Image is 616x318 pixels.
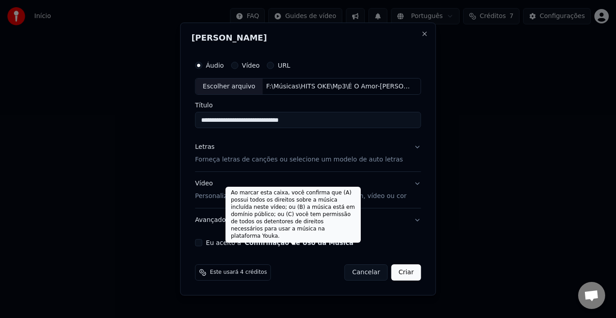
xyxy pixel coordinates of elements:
[195,143,215,152] div: Letras
[195,180,407,201] div: Vídeo
[195,136,421,172] button: LetrasForneça letras de canções ou selecione um modelo de auto letras
[242,62,260,69] label: Vídeo
[195,172,421,208] button: VídeoPersonalize o vídeo de [PERSON_NAME]: use imagem, vídeo ou cor
[262,82,416,91] div: F:\Músicas\HITS OKE\Mp3\É O Amor-[PERSON_NAME] & [PERSON_NAME].mp3
[195,156,403,165] p: Forneça letras de canções ou selecione um modelo de auto letras
[192,34,425,42] h2: [PERSON_NAME]
[210,269,267,276] span: Este usará 4 créditos
[206,62,224,69] label: Áudio
[245,240,354,246] button: Eu aceito a
[195,102,421,109] label: Título
[195,208,421,232] button: Avançado
[345,264,388,281] button: Cancelar
[195,192,407,201] p: Personalize o vídeo de [PERSON_NAME]: use imagem, vídeo ou cor
[278,62,290,69] label: URL
[225,187,361,243] div: Ao marcar esta caixa, você confirma que (A) possui todos os direitos sobre a música incluída nest...
[206,240,354,246] label: Eu aceito a
[196,78,263,95] div: Escolher arquivo
[391,264,421,281] button: Criar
